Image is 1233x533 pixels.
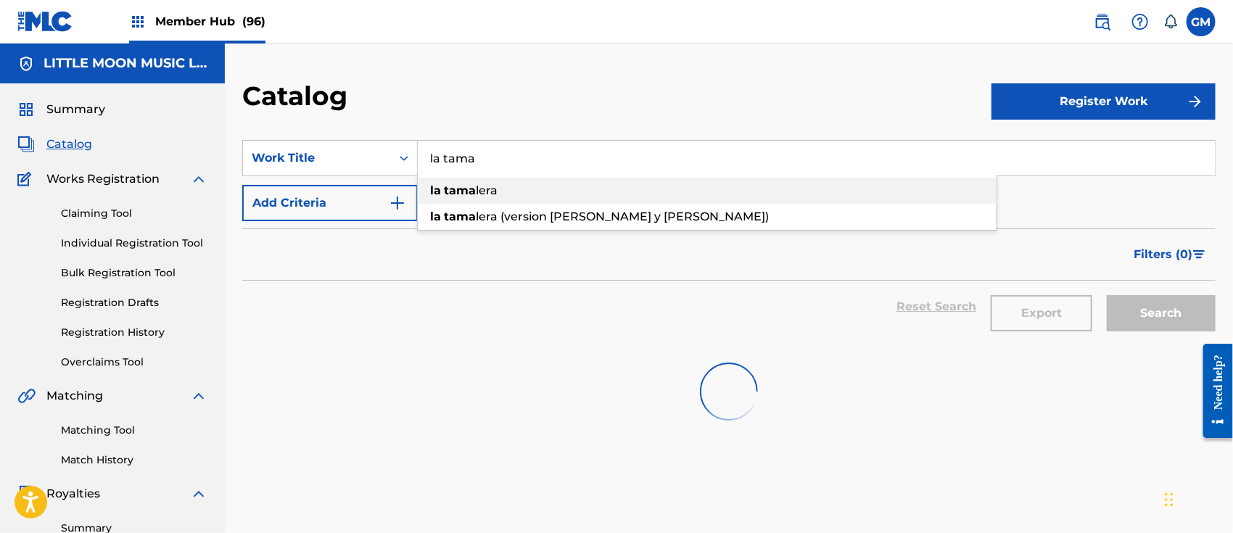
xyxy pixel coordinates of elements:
span: Royalties [46,485,100,503]
div: Work Title [252,149,382,167]
img: Matching [17,387,36,405]
button: Register Work [991,83,1216,120]
img: expand [190,170,207,188]
span: Catalog [46,136,92,153]
iframe: Resource Center [1192,333,1233,450]
strong: la [430,183,441,197]
a: Match History [61,453,207,468]
span: lera [476,183,498,197]
img: Works Registration [17,170,36,188]
a: CatalogCatalog [17,136,92,153]
div: Notifications [1163,15,1178,29]
a: Bulk Registration Tool [61,265,207,281]
a: Claiming Tool [61,206,207,221]
strong: la [430,210,441,223]
img: expand [190,387,207,405]
img: 9d2ae6d4665cec9f34b9.svg [389,194,406,212]
button: Filters (0) [1125,236,1216,273]
div: User Menu [1187,7,1216,36]
img: f7272a7cc735f4ea7f67.svg [1187,93,1204,110]
a: Public Search [1088,7,1117,36]
span: (96) [242,15,265,28]
h2: Catalog [242,80,355,112]
form: Search Form [242,140,1216,345]
span: Member Hub [155,13,265,30]
img: Top Rightsholders [129,13,147,30]
a: Overclaims Tool [61,355,207,370]
button: Add Criteria [242,185,418,221]
strong: tama [444,183,476,197]
img: MLC Logo [17,11,73,32]
img: Catalog [17,136,35,153]
strong: tama [444,210,476,223]
a: Registration Drafts [61,295,207,310]
a: SummarySummary [17,101,105,118]
img: filter [1193,250,1205,259]
img: preloader [688,351,770,432]
img: expand [190,485,207,503]
span: Summary [46,101,105,118]
span: Works Registration [46,170,160,188]
img: search [1094,13,1111,30]
img: help [1131,13,1149,30]
span: Filters ( 0 ) [1134,246,1192,263]
img: Summary [17,101,35,118]
div: Drag [1165,478,1174,521]
div: Help [1126,7,1155,36]
img: Accounts [17,55,35,73]
a: Individual Registration Tool [61,236,207,251]
h5: LITTLE MOON MUSIC LLC [44,55,207,72]
span: Matching [46,387,103,405]
a: Registration History [61,325,207,340]
span: lera (version [PERSON_NAME] y [PERSON_NAME]) [476,210,769,223]
img: Royalties [17,485,35,503]
iframe: Chat Widget [1160,463,1233,533]
a: Matching Tool [61,423,207,438]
